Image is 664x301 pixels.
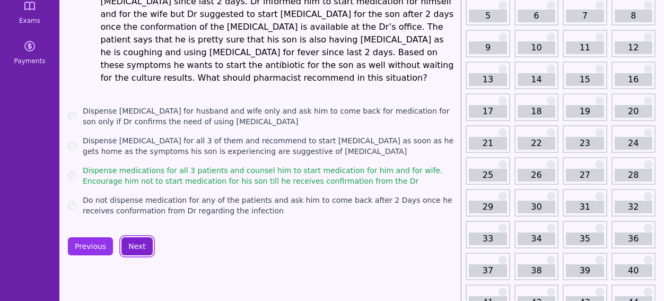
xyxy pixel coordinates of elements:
a: 9 [469,41,506,54]
a: 8 [615,10,652,22]
a: 33 [469,233,506,245]
span: Exams [19,16,40,25]
a: 34 [518,233,555,245]
a: 14 [518,73,555,86]
a: 40 [615,264,652,277]
a: 35 [566,233,604,245]
a: 27 [566,169,604,182]
a: Payments [4,33,55,72]
a: 22 [518,137,555,150]
button: Next [121,237,153,255]
label: Do not dispense medication for any of the patients and ask him to come back after 2 Days once he ... [83,195,457,216]
button: Previous [68,237,113,255]
a: 10 [518,41,555,54]
a: 11 [566,41,604,54]
a: 6 [518,10,555,22]
a: 32 [615,201,652,213]
label: Dispense [MEDICAL_DATA] for husband and wife only and ask him to come back for medication for son... [83,106,457,127]
a: 21 [469,137,506,150]
a: 25 [469,169,506,182]
a: 17 [469,105,506,118]
a: 13 [469,73,506,86]
a: 12 [615,41,652,54]
a: 5 [469,10,506,22]
a: 38 [518,264,555,277]
a: 31 [566,201,604,213]
a: 15 [566,73,604,86]
a: 30 [518,201,555,213]
a: 20 [615,105,652,118]
a: 24 [615,137,652,150]
a: 23 [566,137,604,150]
a: 19 [566,105,604,118]
span: Payments [14,57,46,65]
a: 7 [566,10,604,22]
label: Dispense medications for all 3 patients and counsel him to start medication for him and for wife.... [83,165,457,186]
label: Dispense [MEDICAL_DATA] for all 3 of them and recommend to start [MEDICAL_DATA] as soon as he get... [83,135,457,157]
a: 36 [615,233,652,245]
a: 39 [566,264,604,277]
a: 18 [518,105,555,118]
a: 37 [469,264,506,277]
a: 29 [469,201,506,213]
a: 26 [518,169,555,182]
a: 28 [615,169,652,182]
a: 16 [615,73,652,86]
